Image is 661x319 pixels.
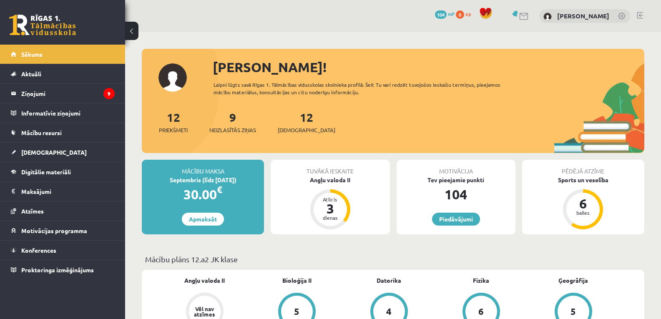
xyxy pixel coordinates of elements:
[543,13,552,21] img: Eduards Ļaudāms
[271,176,390,231] a: Angļu valoda II Atlicis 3 dienas
[448,10,455,17] span: mP
[214,81,515,96] div: Laipni lūgts savā Rīgas 1. Tālmācības vidusskolas skolnieka profilā. Šeit Tu vari redzēt tuvojošo...
[278,110,335,134] a: 12[DEMOGRAPHIC_DATA]
[21,246,56,254] span: Konferences
[21,50,43,58] span: Sākums
[571,210,596,215] div: balles
[21,103,115,123] legend: Informatīvie ziņojumi
[397,160,515,176] div: Motivācija
[11,221,115,240] a: Motivācijas programma
[558,276,588,285] a: Ģeogrāfija
[432,213,480,226] a: Piedāvājumi
[435,10,455,17] a: 104 mP
[142,160,264,176] div: Mācību maksa
[11,45,115,64] a: Sākums
[21,266,94,274] span: Proktoringa izmēģinājums
[397,184,515,204] div: 104
[11,64,115,83] a: Aktuāli
[318,215,343,220] div: dienas
[557,12,609,20] a: [PERSON_NAME]
[11,241,115,260] a: Konferences
[159,110,188,134] a: 12Priekšmeti
[522,160,644,176] div: Pēdējā atzīme
[21,207,44,215] span: Atzīmes
[397,176,515,184] div: Tev pieejamie punkti
[318,202,343,215] div: 3
[182,213,224,226] a: Apmaksāt
[282,276,312,285] a: Bioloģija II
[184,276,225,285] a: Angļu valoda II
[386,307,392,316] div: 4
[213,57,644,77] div: [PERSON_NAME]!
[377,276,401,285] a: Datorika
[193,306,216,317] div: Vēl nav atzīmes
[11,201,115,221] a: Atzīmes
[456,10,464,19] span: 0
[11,84,115,103] a: Ziņojumi9
[271,160,390,176] div: Tuvākā ieskaite
[21,70,41,78] span: Aktuāli
[522,176,644,184] div: Sports un veselība
[11,260,115,279] a: Proktoringa izmēģinājums
[571,197,596,210] div: 6
[271,176,390,184] div: Angļu valoda II
[9,15,76,35] a: Rīgas 1. Tālmācības vidusskola
[21,129,62,136] span: Mācību resursi
[159,126,188,134] span: Priekšmeti
[21,84,115,103] legend: Ziņojumi
[103,88,115,99] i: 9
[21,168,71,176] span: Digitālie materiāli
[11,162,115,181] a: Digitālie materiāli
[145,254,641,265] p: Mācību plāns 12.a2 JK klase
[11,143,115,162] a: [DEMOGRAPHIC_DATA]
[318,197,343,202] div: Atlicis
[456,10,475,17] a: 0 xp
[209,110,256,134] a: 9Neizlasītās ziņas
[217,183,222,196] span: €
[465,10,471,17] span: xp
[11,182,115,201] a: Maksājumi
[478,307,484,316] div: 6
[571,307,576,316] div: 5
[522,176,644,231] a: Sports un veselība 6 balles
[473,276,489,285] a: Fizika
[278,126,335,134] span: [DEMOGRAPHIC_DATA]
[142,176,264,184] div: Septembris (līdz [DATE])
[294,307,299,316] div: 5
[435,10,447,19] span: 104
[142,184,264,204] div: 30.00
[21,148,87,156] span: [DEMOGRAPHIC_DATA]
[11,123,115,142] a: Mācību resursi
[21,227,87,234] span: Motivācijas programma
[21,182,115,201] legend: Maksājumi
[209,126,256,134] span: Neizlasītās ziņas
[11,103,115,123] a: Informatīvie ziņojumi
